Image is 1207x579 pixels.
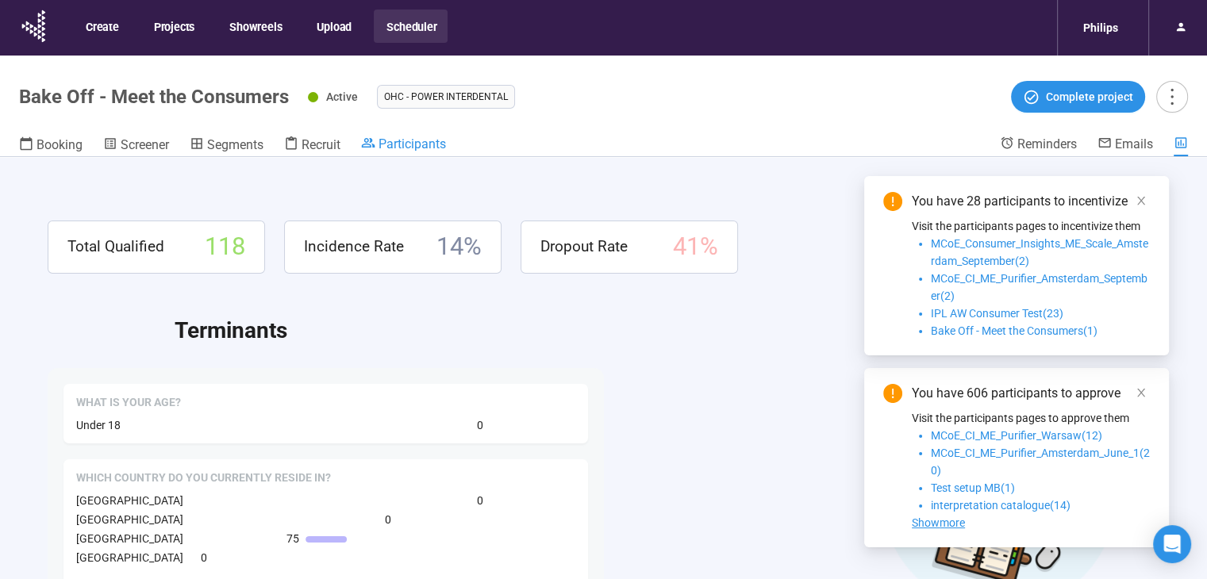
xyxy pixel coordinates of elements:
[76,470,331,486] span: Which country do you currently reside in?
[912,384,1150,403] div: You have 606 participants to approve
[1156,81,1188,113] button: more
[361,136,446,155] a: Participants
[931,324,1097,337] span: Bake Off - Meet the Consumers(1)
[190,136,263,156] a: Segments
[76,419,121,431] span: Under 18
[1011,81,1145,113] button: Complete project
[73,10,130,43] button: Create
[1115,136,1153,151] span: Emails
[284,136,340,156] a: Recruit
[385,511,391,528] span: 0
[1136,387,1147,398] span: close
[931,237,1148,267] span: MCoE_Consumer_Insights_ME_Scale_Amsterdam_September(2)
[304,10,363,43] button: Upload
[302,137,340,152] span: Recruit
[931,272,1147,302] span: MCoE_CI_ME_Purifier_Amsterdam_September(2)
[931,481,1015,494] span: Test setup MB(1)
[374,10,448,43] button: Scheduler
[379,136,446,151] span: Participants
[673,228,718,266] span: 41 %
[912,409,1150,427] p: Visit the participants pages to approve them
[1017,136,1077,151] span: Reminders
[286,530,299,547] span: 75
[912,217,1150,235] p: Visit the participants pages to incentivize them
[217,10,293,43] button: Showreels
[1046,88,1133,105] span: Complete project
[207,137,263,152] span: Segments
[205,228,245,266] span: 118
[384,89,508,105] span: OHC - Power Interdental
[931,307,1063,320] span: IPL AW Consumer Test(23)
[141,10,206,43] button: Projects
[540,235,628,259] span: Dropout Rate
[19,86,289,108] h1: Bake Off - Meet the Consumers
[1000,136,1077,155] a: Reminders
[1136,195,1147,206] span: close
[912,192,1150,211] div: You have 28 participants to incentivize
[1161,86,1182,107] span: more
[76,494,183,507] span: [GEOGRAPHIC_DATA]
[477,492,483,509] span: 0
[931,429,1102,442] span: MCoE_CI_ME_Purifier_Warsaw(12)
[883,192,902,211] span: exclamation-circle
[19,136,83,156] a: Booking
[436,228,482,266] span: 14 %
[1097,136,1153,155] a: Emails
[931,499,1071,512] span: interpretation catalogue(14)
[175,313,1159,348] h2: Terminants
[477,416,483,434] span: 0
[76,532,183,545] span: [GEOGRAPHIC_DATA]
[326,90,358,103] span: Active
[76,551,183,564] span: [GEOGRAPHIC_DATA]
[883,384,902,403] span: exclamation-circle
[67,235,164,259] span: Total Qualified
[912,516,965,529] span: Showmore
[201,549,207,566] span: 0
[76,513,183,526] span: [GEOGRAPHIC_DATA]
[37,137,83,152] span: Booking
[76,395,181,411] span: What is your age?
[103,136,169,156] a: Screener
[1153,525,1191,563] div: Open Intercom Messenger
[121,137,169,152] span: Screener
[931,447,1150,477] span: MCoE_CI_ME_Purifier_Amsterdam_June_1(20)
[1074,13,1128,43] div: Philips
[304,235,404,259] span: Incidence Rate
